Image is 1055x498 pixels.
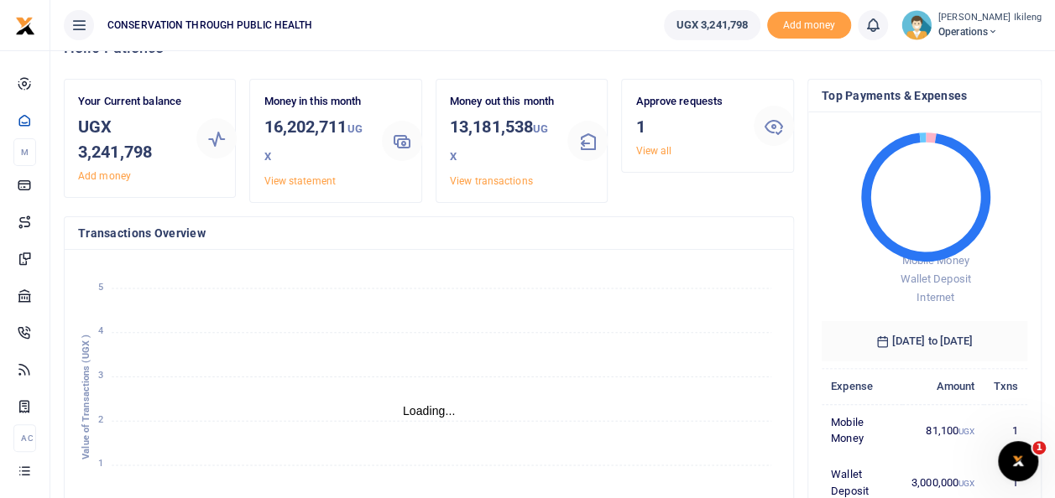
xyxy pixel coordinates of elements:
a: profile-user [PERSON_NAME] Ikileng Operations [901,10,1042,40]
td: 1 [984,404,1027,456]
span: Internet [917,291,954,303]
small: UGX [958,479,974,488]
tspan: 1 [98,459,103,469]
td: 81,100 [902,404,984,456]
tspan: 5 [98,282,103,293]
text: Value of Transactions (UGX ) [81,335,91,459]
span: UGX 3,241,798 [676,17,748,34]
a: View all [635,145,671,157]
small: [PERSON_NAME] Ikileng [938,11,1042,25]
a: Add money [767,18,851,30]
a: UGX 3,241,798 [664,10,760,40]
small: UGX [450,122,548,163]
span: Wallet Deposit [900,272,970,285]
th: Txns [984,368,1027,404]
span: CONSERVATION THROUGH PUBLIC HEALTH [101,18,319,33]
img: logo-small [15,16,35,36]
th: Expense [822,368,902,404]
li: M [13,138,36,166]
p: Money out this month [450,93,555,111]
span: Mobile Money [901,254,969,267]
span: Operations [938,24,1042,39]
h3: 1 [635,114,740,139]
tspan: 2 [98,414,103,425]
h4: Transactions Overview [78,224,780,242]
tspan: 3 [98,370,103,381]
h3: 13,181,538 [450,114,555,169]
span: Add money [767,12,851,39]
h3: 16,202,711 [264,114,368,169]
td: Mobile Money [822,404,902,456]
li: Wallet ballance [657,10,767,40]
th: Amount [902,368,984,404]
iframe: Intercom live chat [998,441,1038,481]
small: UGX [264,122,362,163]
tspan: 4 [98,325,103,336]
a: Add money [78,170,131,182]
p: Money in this month [264,93,368,111]
text: Loading... [403,404,456,418]
li: Toup your wallet [767,12,851,39]
a: logo-small logo-large logo-large [15,18,35,31]
h3: UGX 3,241,798 [78,114,183,164]
li: Ac [13,424,36,452]
a: View statement [264,175,335,187]
h6: [DATE] to [DATE] [822,321,1027,361]
span: 1 [1032,441,1046,454]
p: Your Current balance [78,93,183,111]
a: View transactions [450,175,533,187]
p: Approve requests [635,93,740,111]
h4: Top Payments & Expenses [822,86,1027,105]
img: profile-user [901,10,932,40]
small: UGX [958,427,974,436]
